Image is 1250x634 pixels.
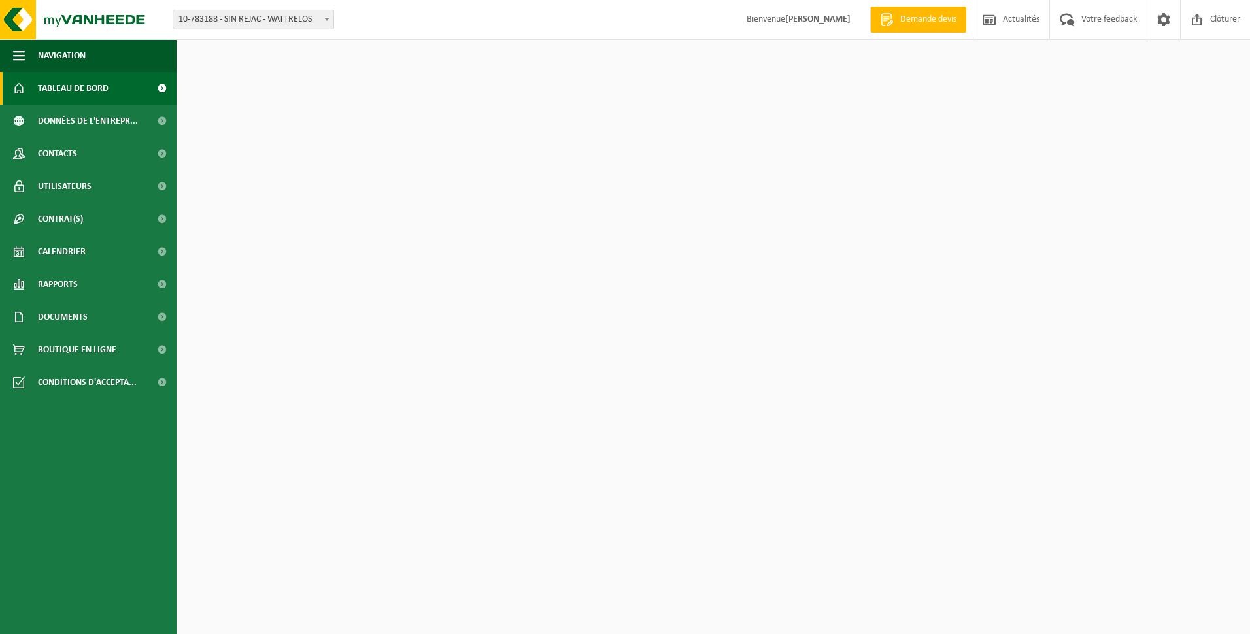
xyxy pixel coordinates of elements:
span: Conditions d'accepta... [38,366,137,399]
span: Tableau de bord [38,72,109,105]
span: Contacts [38,137,77,170]
span: Navigation [38,39,86,72]
strong: [PERSON_NAME] [785,14,851,24]
span: Utilisateurs [38,170,92,203]
span: Demande devis [897,13,960,26]
span: Données de l'entrepr... [38,105,138,137]
span: Rapports [38,268,78,301]
span: Calendrier [38,235,86,268]
span: Contrat(s) [38,203,83,235]
span: Boutique en ligne [38,333,116,366]
iframe: chat widget [7,605,218,634]
span: 10-783188 - SIN REJAC - WATTRELOS [173,10,334,29]
span: 10-783188 - SIN REJAC - WATTRELOS [173,10,333,29]
a: Demande devis [870,7,966,33]
span: Documents [38,301,88,333]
